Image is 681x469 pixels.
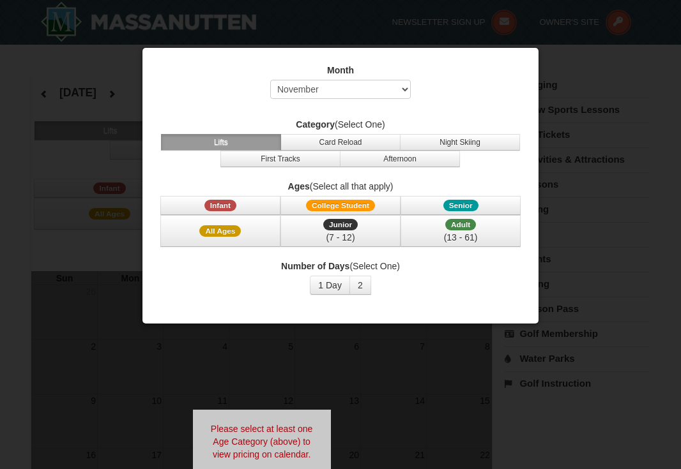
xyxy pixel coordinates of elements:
[401,215,521,247] button: Adult (13 - 61)
[280,134,401,151] button: Card Reload
[199,225,241,237] span: All Ages
[409,231,512,244] div: (13 - 61)
[349,276,371,295] button: 2
[288,181,310,191] strong: Ages
[280,215,401,247] button: Junior (7 - 12)
[306,200,375,211] span: College Student
[340,151,460,167] button: Afternoon
[160,196,280,215] button: Infant
[296,119,335,130] strong: Category
[323,219,358,230] span: Junior
[158,260,523,272] label: (Select One)
[443,200,478,211] span: Senior
[400,134,520,151] button: Night Skiing
[445,219,476,230] span: Adult
[281,261,349,271] strong: Number of Days
[204,200,236,211] span: Infant
[280,196,401,215] button: College Student
[158,118,523,131] label: (Select One)
[289,231,392,244] div: (7 - 12)
[220,151,340,167] button: First Tracks
[158,180,523,193] label: (Select all that apply)
[310,276,350,295] button: 1 Day
[327,65,354,75] strong: Month
[401,196,521,215] button: Senior
[161,134,281,151] button: Lifts
[160,215,280,247] button: All Ages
